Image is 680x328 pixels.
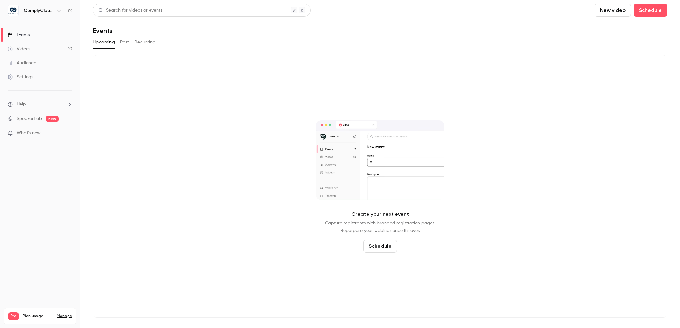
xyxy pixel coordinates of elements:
div: Settings [8,74,33,80]
button: Past [120,37,129,47]
h1: Events [93,27,112,35]
div: Audience [8,60,36,66]
li: help-dropdown-opener [8,101,72,108]
span: Plan usage [23,314,53,319]
a: SpeakerHub [17,115,42,122]
div: Events [8,32,30,38]
button: Schedule [363,240,397,253]
a: Manage [57,314,72,319]
h6: ComplyCloud ENG [24,7,54,14]
button: Upcoming [93,37,115,47]
img: ComplyCloud ENG [8,5,18,16]
p: Capture registrants with branded registration pages. Repurpose your webinar once it's over. [325,219,435,235]
iframe: Noticeable Trigger [65,130,72,136]
div: Videos [8,46,30,52]
button: Schedule [634,4,667,17]
span: new [46,116,59,122]
span: Pro [8,312,19,320]
span: What's new [17,130,41,137]
p: Create your next event [352,210,409,218]
div: Search for videos or events [98,7,162,14]
span: Help [17,101,26,108]
button: Recurring [134,37,156,47]
button: New video [595,4,631,17]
